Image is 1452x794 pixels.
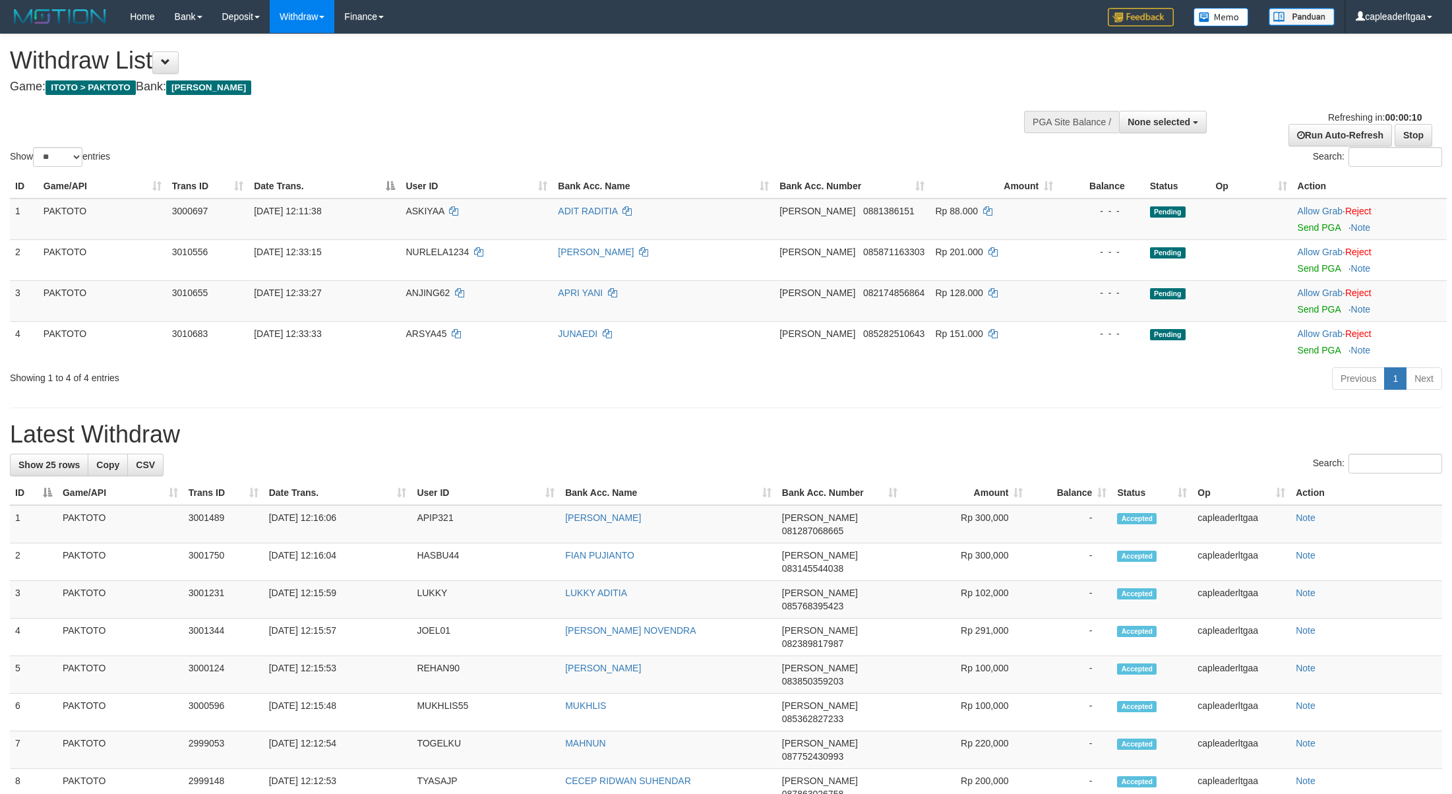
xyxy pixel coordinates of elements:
[935,206,978,216] span: Rp 88.000
[1298,263,1341,274] a: Send PGA
[1296,663,1316,673] a: Note
[1028,543,1112,581] td: -
[565,625,696,636] a: [PERSON_NAME] NOVENDRA
[782,588,858,598] span: [PERSON_NAME]
[33,147,82,167] select: Showentries
[1313,147,1442,167] label: Search:
[782,714,843,724] span: Copy 085362827233 to clipboard
[1296,738,1316,748] a: Note
[10,731,57,769] td: 7
[167,174,249,198] th: Trans ID: activate to sort column ascending
[1296,776,1316,786] a: Note
[1192,656,1290,694] td: capleaderltgaa
[1296,588,1316,598] a: Note
[57,619,183,656] td: PAKTOTO
[565,738,605,748] a: MAHNUN
[38,239,167,280] td: PAKTOTO
[782,676,843,687] span: Copy 083850359203 to clipboard
[10,280,38,321] td: 3
[1313,454,1442,473] label: Search:
[57,505,183,543] td: PAKTOTO
[57,656,183,694] td: PAKTOTO
[10,619,57,656] td: 4
[1064,245,1139,259] div: - - -
[10,366,595,384] div: Showing 1 to 4 of 4 entries
[863,206,915,216] span: Copy 0881386151 to clipboard
[903,731,1029,769] td: Rp 220,000
[10,321,38,362] td: 4
[411,656,560,694] td: REHAN90
[1192,481,1290,505] th: Op: activate to sort column ascending
[411,505,560,543] td: APIP321
[254,247,321,257] span: [DATE] 12:33:15
[88,454,128,476] a: Copy
[254,328,321,339] span: [DATE] 12:33:33
[1119,111,1207,133] button: None selected
[1288,124,1392,146] a: Run Auto-Refresh
[1384,367,1407,390] a: 1
[10,198,38,240] td: 1
[1296,625,1316,636] a: Note
[935,247,983,257] span: Rp 201.000
[1385,112,1422,123] strong: 00:00:10
[1351,304,1371,315] a: Note
[560,481,777,505] th: Bank Acc. Name: activate to sort column ascending
[406,247,469,257] span: NURLELA1234
[136,460,155,470] span: CSV
[1117,551,1157,562] span: Accepted
[1150,247,1186,259] span: Pending
[1298,328,1345,339] span: ·
[254,206,321,216] span: [DATE] 12:11:38
[57,581,183,619] td: PAKTOTO
[782,700,858,711] span: [PERSON_NAME]
[1296,550,1316,561] a: Note
[558,328,597,339] a: JUNAEDI
[249,174,400,198] th: Date Trans.: activate to sort column descending
[1150,288,1186,299] span: Pending
[10,147,110,167] label: Show entries
[1298,345,1341,355] a: Send PGA
[903,581,1029,619] td: Rp 102,000
[863,328,924,339] span: Copy 085282510643 to clipboard
[935,288,983,298] span: Rp 128.000
[183,694,264,731] td: 3000596
[1345,247,1372,257] a: Reject
[1192,543,1290,581] td: capleaderltgaa
[1064,204,1139,218] div: - - -
[1150,329,1186,340] span: Pending
[38,174,167,198] th: Game/API: activate to sort column ascending
[1192,731,1290,769] td: capleaderltgaa
[903,505,1029,543] td: Rp 300,000
[264,656,412,694] td: [DATE] 12:15:53
[411,481,560,505] th: User ID: activate to sort column ascending
[1192,694,1290,731] td: capleaderltgaa
[10,47,955,74] h1: Withdraw List
[411,694,560,731] td: MUKHLIS55
[903,543,1029,581] td: Rp 300,000
[172,328,208,339] span: 3010683
[264,581,412,619] td: [DATE] 12:15:59
[1108,8,1174,26] img: Feedback.jpg
[1117,588,1157,599] span: Accepted
[903,619,1029,656] td: Rp 291,000
[183,656,264,694] td: 3000124
[406,288,450,298] span: ANJING62
[1145,174,1211,198] th: Status
[96,460,119,470] span: Copy
[1028,656,1112,694] td: -
[411,731,560,769] td: TOGELKU
[1298,206,1343,216] a: Allow Grab
[1210,174,1292,198] th: Op: activate to sort column ascending
[1298,288,1343,298] a: Allow Grab
[10,421,1442,448] h1: Latest Withdraw
[172,206,208,216] span: 3000697
[1298,247,1343,257] a: Allow Grab
[1296,512,1316,523] a: Note
[18,460,80,470] span: Show 25 rows
[1351,222,1371,233] a: Note
[1292,321,1447,362] td: ·
[38,280,167,321] td: PAKTOTO
[1298,247,1345,257] span: ·
[1117,701,1157,712] span: Accepted
[183,731,264,769] td: 2999053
